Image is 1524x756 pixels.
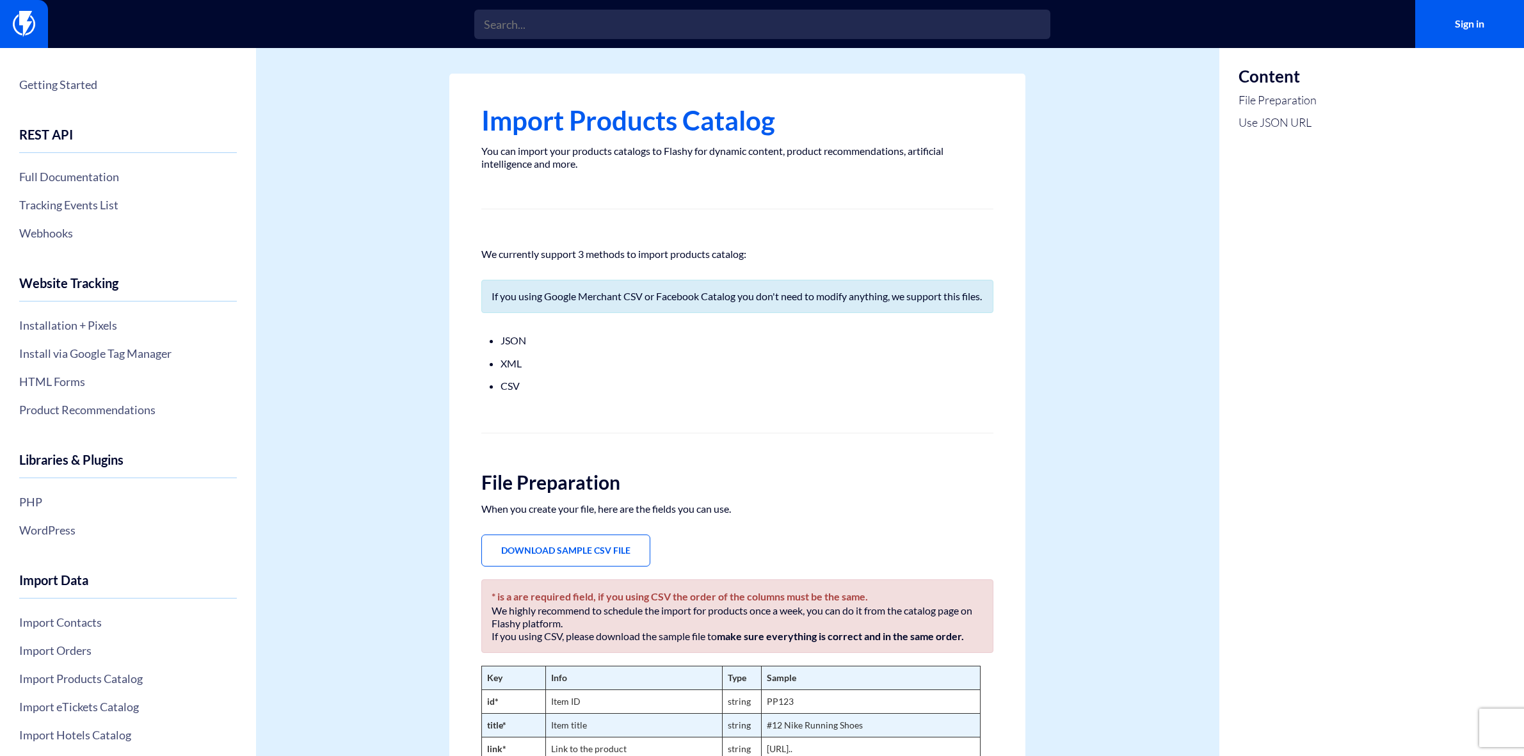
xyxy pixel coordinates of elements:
li: XML [501,355,974,372]
a: Full Documentation [19,166,237,188]
strong: Type [728,672,746,683]
td: string [723,689,762,713]
a: HTML Forms [19,371,237,392]
a: Download Sample CSV File [481,535,650,567]
a: Import Products Catalog [19,668,237,689]
h2: File Preparation [481,472,993,493]
a: Use JSON URL [1239,115,1317,131]
a: Import Contacts [19,611,237,633]
p: If you using CSV, please download the sample file to [492,630,983,643]
b: make sure everything is correct and in the same order. [717,630,964,642]
h4: REST API [19,127,237,153]
td: PP123 [762,689,981,713]
a: Install via Google Tag Manager [19,342,237,364]
p: You can import your products catalogs to Flashy for dynamic content, product recommendations, art... [481,145,993,170]
p: We currently support 3 methods to import products catalog: [481,248,993,261]
li: JSON [501,332,974,349]
h3: Content [1239,67,1317,86]
p: If you using Google Merchant CSV or Facebook Catalog you don't need to modify anything, we suppor... [492,290,983,303]
h4: Libraries & Plugins [19,453,237,478]
h4: Import Data [19,573,237,599]
a: Product Recommendations [19,399,237,421]
a: Import Hotels Catalog [19,724,237,746]
a: WordPress [19,519,237,541]
a: Import Orders [19,639,237,661]
p: We highly recommend to schedule the import for products once a week, you can do it from the catal... [492,604,983,630]
a: Tracking Events List [19,194,237,216]
td: #12 Nike Running Shoes [762,713,981,737]
td: Item ID [546,689,723,713]
a: Import eTickets Catalog [19,696,237,718]
a: PHP [19,491,237,513]
td: Item title [546,713,723,737]
strong: Sample [767,672,796,683]
a: File Preparation [1239,92,1317,109]
li: CSV [501,378,974,394]
strong: title* [487,720,506,730]
a: Webhooks [19,222,237,244]
input: Search... [474,10,1050,39]
a: Installation + Pixels [19,314,237,336]
h4: Website Tracking [19,276,237,302]
h1: Import Products Catalog [481,106,993,135]
p: When you create your file, here are the fields you can use. [481,503,993,515]
td: string [723,713,762,737]
b: * is a are required field, if you using CSV the order of the columns must be the same. [492,590,868,602]
strong: Info [551,672,567,683]
strong: Key [487,672,502,683]
a: Getting Started [19,74,237,95]
strong: link* [487,743,506,754]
